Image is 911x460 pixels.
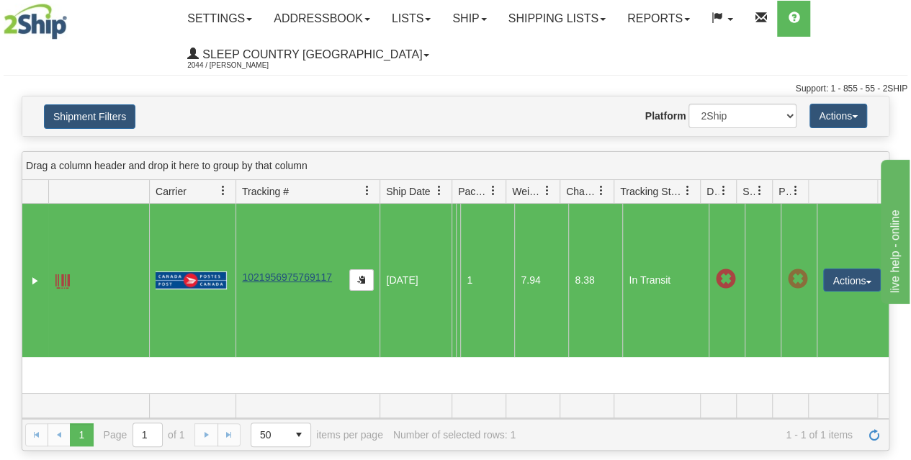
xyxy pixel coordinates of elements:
[512,184,542,199] span: Weight
[526,429,853,441] span: 1 - 1 of 1 items
[381,1,441,37] a: Lists
[55,268,70,291] a: Label
[823,269,881,292] button: Actions
[706,184,719,199] span: Delivery Status
[380,204,452,357] td: [DATE]
[242,271,332,283] a: 1021956975769117
[70,423,93,446] span: Page 1
[863,423,886,446] a: Refresh
[878,156,910,303] iframe: chat widget
[211,179,235,203] a: Carrier filter column settings
[616,1,701,37] a: Reports
[104,423,185,447] span: Page of 1
[22,152,889,180] div: grid grouping header
[11,9,133,26] div: live help - online
[712,179,736,203] a: Delivery Status filter column settings
[187,58,295,73] span: 2044 / [PERSON_NAME]
[742,184,755,199] span: Shipment Issues
[427,179,452,203] a: Ship Date filter column settings
[263,1,381,37] a: Addressbook
[156,184,187,199] span: Carrier
[778,184,791,199] span: Pickup Status
[176,1,263,37] a: Settings
[44,104,135,129] button: Shipment Filters
[514,204,568,357] td: 7.94
[645,109,686,123] label: Platform
[809,104,867,128] button: Actions
[349,269,374,291] button: Copy to clipboard
[715,269,735,289] span: Late
[4,4,67,40] img: logo2044.jpg
[620,184,683,199] span: Tracking Status
[676,179,700,203] a: Tracking Status filter column settings
[28,274,42,288] a: Expand
[535,179,560,203] a: Weight filter column settings
[787,269,807,289] span: Pickup Not Assigned
[4,83,907,95] div: Support: 1 - 855 - 55 - 2SHIP
[251,423,383,447] span: items per page
[133,423,162,446] input: Page 1
[498,1,616,37] a: Shipping lists
[748,179,772,203] a: Shipment Issues filter column settings
[199,48,422,60] span: Sleep Country [GEOGRAPHIC_DATA]
[456,204,460,357] td: [PERSON_NAME] [PERSON_NAME] CA ON ORILLIA L3V 7E8
[176,37,440,73] a: Sleep Country [GEOGRAPHIC_DATA] 2044 / [PERSON_NAME]
[458,184,488,199] span: Packages
[355,179,380,203] a: Tracking # filter column settings
[260,428,279,442] span: 50
[568,204,622,357] td: 8.38
[622,204,709,357] td: In Transit
[460,204,514,357] td: 1
[156,271,226,289] img: 20 - Canada Post
[251,423,311,447] span: Page sizes drop down
[386,184,430,199] span: Ship Date
[452,204,456,357] td: Sleep Country [GEOGRAPHIC_DATA] Shipping department [GEOGRAPHIC_DATA] [GEOGRAPHIC_DATA] Brampton ...
[393,429,516,441] div: Number of selected rows: 1
[441,1,497,37] a: Ship
[566,184,596,199] span: Charge
[481,179,506,203] a: Packages filter column settings
[784,179,808,203] a: Pickup Status filter column settings
[589,179,614,203] a: Charge filter column settings
[287,423,310,446] span: select
[242,184,289,199] span: Tracking #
